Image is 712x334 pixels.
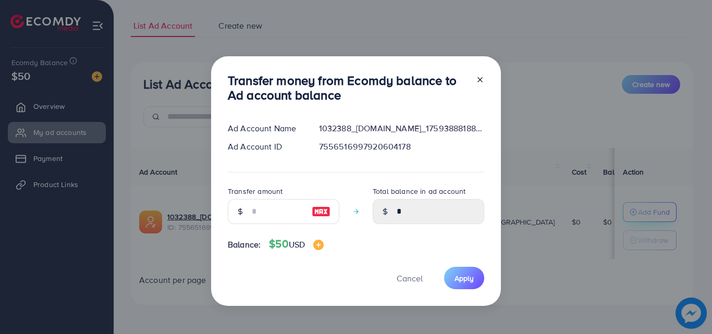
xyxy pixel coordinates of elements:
span: Apply [455,273,474,283]
h3: Transfer money from Ecomdy balance to Ad account balance [228,73,468,103]
label: Total balance in ad account [373,186,465,196]
h4: $50 [269,238,324,251]
div: 1032388_[DOMAIN_NAME]_1759388818810 [311,122,493,134]
img: image [312,205,330,218]
span: Cancel [397,273,423,284]
label: Transfer amount [228,186,283,196]
div: Ad Account ID [219,141,311,153]
div: 7556516997920604178 [311,141,493,153]
button: Apply [444,267,484,289]
button: Cancel [384,267,436,289]
img: image [313,240,324,250]
span: USD [289,239,305,250]
div: Ad Account Name [219,122,311,134]
span: Balance: [228,239,261,251]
